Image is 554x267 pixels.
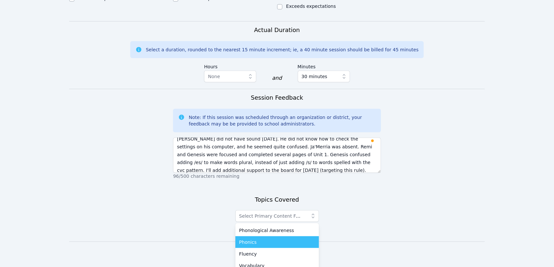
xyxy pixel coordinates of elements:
[208,74,220,79] span: None
[204,61,256,71] label: Hours
[272,74,282,82] div: and
[302,73,327,80] span: 30 minutes
[189,114,375,127] div: Note: If this session was scheduled through an organization or district, your feedback may be be ...
[298,71,350,82] button: 30 minutes
[254,25,300,35] h3: Actual Duration
[239,251,257,257] span: Fluency
[286,4,336,9] label: Exceeds expectations
[239,227,294,234] span: Phonological Awareness
[239,213,307,219] span: Select Primary Content Focus
[239,239,257,245] span: Phonics
[255,195,299,204] h3: Topics Covered
[173,173,381,179] p: 96/500 characters remaining
[204,71,256,82] button: None
[298,61,350,71] label: Minutes
[173,138,381,173] textarea: To enrich screen reader interactions, please activate Accessibility in Grammarly extension settings
[235,210,319,222] button: Select Primary Content Focus
[146,46,419,53] div: Select a duration, rounded to the nearest 15 minute increment; ie, a 40 minute session should be ...
[251,93,303,102] h3: Session Feedback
